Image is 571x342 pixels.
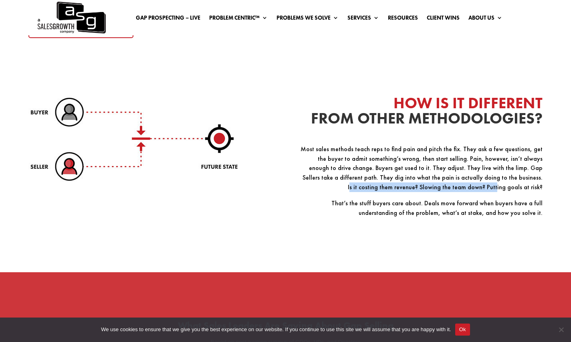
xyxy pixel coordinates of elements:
img: future-state [28,95,239,183]
h2: FROM OTHER METHODOLOGIES? [300,95,543,130]
a: About Us [468,15,502,24]
span: We use cookies to ensure that we give you the best experience on our website. If you continue to ... [101,326,451,334]
p: That’s the stuff buyers care about. Deals move forward when buyers have a full understanding of t... [300,198,543,224]
span: No [557,326,565,334]
a: Resources [388,15,418,24]
a: Problem Centric™ [209,15,268,24]
span: HOW IS IT DIFFERENT [393,93,543,113]
a: Gap Prospecting – LIVE [136,15,200,24]
p: Most sales methods teach reps to find pain and pitch the fix. They ask a few questions, get the b... [300,144,543,198]
button: Ok [455,324,470,336]
a: Services [347,15,379,24]
a: Problems We Solve [276,15,339,24]
p: ​ [300,224,543,233]
a: Client Wins [427,15,460,24]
